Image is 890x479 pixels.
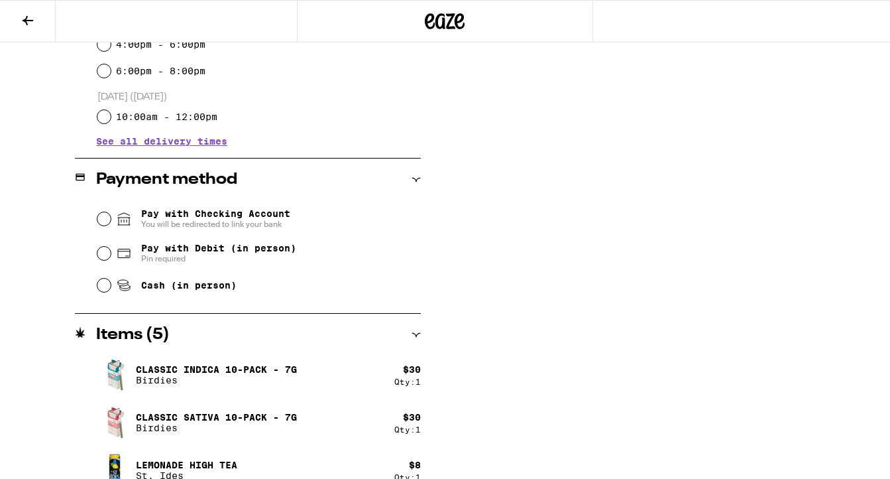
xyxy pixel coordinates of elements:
h2: Items ( 5 ) [96,327,170,343]
div: $ 8 [409,460,421,470]
p: Classic Sativa 10-Pack - 7g [136,412,297,423]
div: Qty: 1 [394,377,421,386]
p: [DATE] ([DATE]) [97,91,421,103]
label: 10:00am - 12:00pm [116,111,217,122]
span: Pin required [141,253,296,264]
span: Hi. Need any help? [8,9,95,20]
label: 6:00pm - 8:00pm [116,66,205,76]
div: $ 30 [403,364,421,375]
img: Classic Sativa 10-Pack - 7g [96,404,133,441]
div: $ 30 [403,412,421,423]
div: Qty: 1 [394,425,421,434]
span: Pay with Checking Account [141,208,290,230]
h2: Payment method [96,172,237,188]
p: Birdies [136,423,297,433]
span: Pay with Debit (in person) [141,243,296,253]
p: Lemonade High Tea [136,460,237,470]
p: Birdies [136,375,297,385]
span: You will be redirected to link your bank [141,219,290,230]
span: Cash (in person) [141,280,237,291]
img: Classic Indica 10-Pack - 7g [96,356,133,393]
p: Classic Indica 10-Pack - 7g [136,364,297,375]
button: See all delivery times [96,137,227,146]
label: 4:00pm - 6:00pm [116,39,205,50]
